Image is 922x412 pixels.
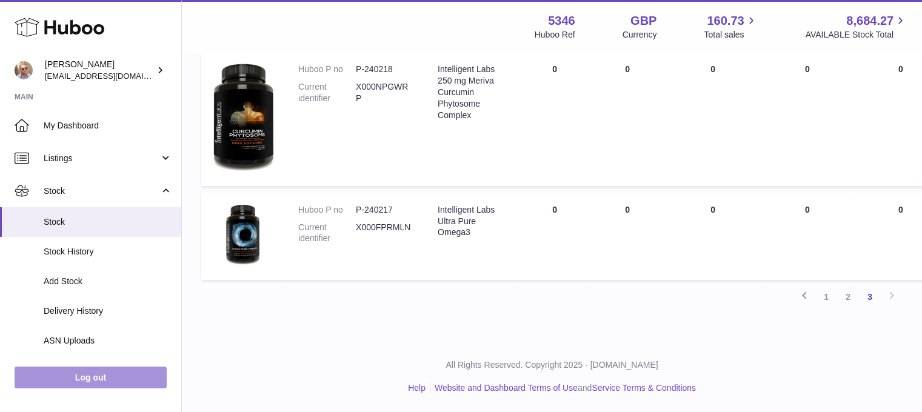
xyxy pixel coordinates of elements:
[298,204,356,216] dt: Huboo P no
[356,222,413,245] dd: X000FPRMLN
[707,13,744,29] span: 160.73
[548,13,575,29] strong: 5346
[44,246,172,257] span: Stock History
[805,13,907,41] a: 8,684.27 AVAILABLE Stock Total
[762,192,853,280] td: 0
[213,64,274,170] img: product image
[623,29,657,41] div: Currency
[45,71,178,81] span: [EMAIL_ADDRESS][DOMAIN_NAME]
[518,51,591,185] td: 0
[15,61,33,79] img: support@radoneltd.co.uk
[898,64,903,74] span: 0
[591,192,664,280] td: 0
[704,29,758,41] span: Total sales
[44,153,159,164] span: Listings
[298,64,356,75] dt: Huboo P no
[356,81,413,104] dd: X000NPGWRP
[408,383,426,393] a: Help
[518,192,591,280] td: 0
[44,276,172,287] span: Add Stock
[704,13,758,41] a: 160.73 Total sales
[356,64,413,75] dd: P-240218
[630,13,656,29] strong: GBP
[298,222,356,245] dt: Current identifier
[44,120,172,131] span: My Dashboard
[438,204,506,239] div: Intelligent Labs Ultra Pure Omega3
[815,286,837,308] a: 1
[591,51,664,185] td: 0
[298,81,356,104] dt: Current identifier
[44,216,172,228] span: Stock
[592,383,696,393] a: Service Terms & Conditions
[664,51,762,185] td: 0
[213,204,274,265] img: product image
[837,286,859,308] a: 2
[846,13,894,29] span: 8,684.27
[898,205,903,214] span: 0
[15,367,167,388] a: Log out
[430,382,696,394] li: and
[535,29,575,41] div: Huboo Ref
[44,185,159,197] span: Stock
[664,192,762,280] td: 0
[435,383,578,393] a: Website and Dashboard Terms of Use
[859,286,881,308] a: 3
[192,359,912,371] p: All Rights Reserved. Copyright 2025 - [DOMAIN_NAME]
[44,305,172,317] span: Delivery History
[805,29,907,41] span: AVAILABLE Stock Total
[45,59,154,82] div: [PERSON_NAME]
[356,204,413,216] dd: P-240217
[44,335,172,347] span: ASN Uploads
[762,51,853,185] td: 0
[438,64,506,121] div: Intelligent Labs 250 mg Meriva Curcumin Phytosome Complex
